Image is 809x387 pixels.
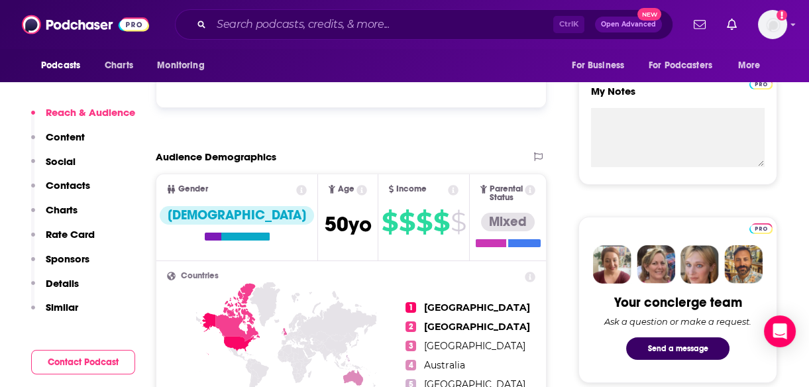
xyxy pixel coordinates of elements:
span: [GEOGRAPHIC_DATA] [424,321,530,333]
h2: Audience Demographics [156,150,276,163]
p: Social [46,155,76,168]
span: $ [399,211,415,233]
button: Social [31,155,76,180]
img: Sydney Profile [593,245,631,284]
a: Pro website [749,77,773,89]
button: Details [31,277,79,302]
img: Podchaser Pro [749,79,773,89]
input: Search podcasts, credits, & more... [211,14,553,35]
span: 3 [405,341,416,351]
p: Charts [46,203,78,216]
span: For Podcasters [649,56,712,75]
span: For Business [572,56,624,75]
p: Details [46,277,79,290]
img: Jules Profile [680,245,719,284]
button: Charts [31,203,78,228]
span: $ [451,211,466,233]
span: 50 yo [324,211,371,237]
p: Similar [46,301,78,313]
div: Your concierge team [614,294,742,311]
button: Similar [31,301,78,325]
p: Reach & Audience [46,106,135,119]
button: open menu [640,53,731,78]
span: Podcasts [41,56,80,75]
img: Podchaser - Follow, Share and Rate Podcasts [22,12,149,37]
a: Pro website [749,221,773,234]
div: Mixed [481,213,535,231]
span: New [637,8,661,21]
img: Podchaser Pro [749,223,773,234]
img: Jon Profile [724,245,763,284]
span: 2 [405,321,416,332]
label: My Notes [591,85,765,108]
button: Send a message [626,337,729,360]
span: [GEOGRAPHIC_DATA] [424,302,530,313]
p: Rate Card [46,228,95,241]
button: open menu [32,53,97,78]
span: [GEOGRAPHIC_DATA] [424,340,525,352]
button: Open AdvancedNew [595,17,662,32]
a: Charts [96,53,141,78]
span: $ [382,211,398,233]
button: Show profile menu [758,10,787,39]
div: [DEMOGRAPHIC_DATA] [160,206,314,225]
button: Contact Podcast [31,350,135,374]
span: $ [433,211,449,233]
span: 1 [405,302,416,313]
span: Income [396,185,427,193]
span: 4 [405,360,416,370]
button: open menu [729,53,777,78]
svg: Add a profile image [777,10,787,21]
img: User Profile [758,10,787,39]
button: Reach & Audience [31,106,135,131]
button: Rate Card [31,228,95,252]
div: Open Intercom Messenger [764,315,796,347]
span: Ctrl K [553,16,584,33]
p: Sponsors [46,252,89,265]
button: Content [31,131,85,155]
button: Contacts [31,179,90,203]
span: Logged in as megcassidy [758,10,787,39]
p: Contacts [46,179,90,192]
span: Parental Status [490,185,523,202]
button: open menu [148,53,221,78]
button: Sponsors [31,252,89,277]
span: $ [416,211,432,233]
span: Charts [105,56,133,75]
a: Show notifications dropdown [688,13,711,36]
span: Open Advanced [601,21,656,28]
div: Ask a question or make a request. [604,316,751,327]
span: More [738,56,761,75]
span: Countries [181,272,219,280]
span: Australia [424,359,465,371]
span: Gender [178,185,208,193]
span: Age [338,185,354,193]
div: Search podcasts, credits, & more... [175,9,673,40]
span: Monitoring [157,56,204,75]
p: Content [46,131,85,143]
a: Show notifications dropdown [722,13,742,36]
button: open menu [563,53,641,78]
img: Barbara Profile [637,245,675,284]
